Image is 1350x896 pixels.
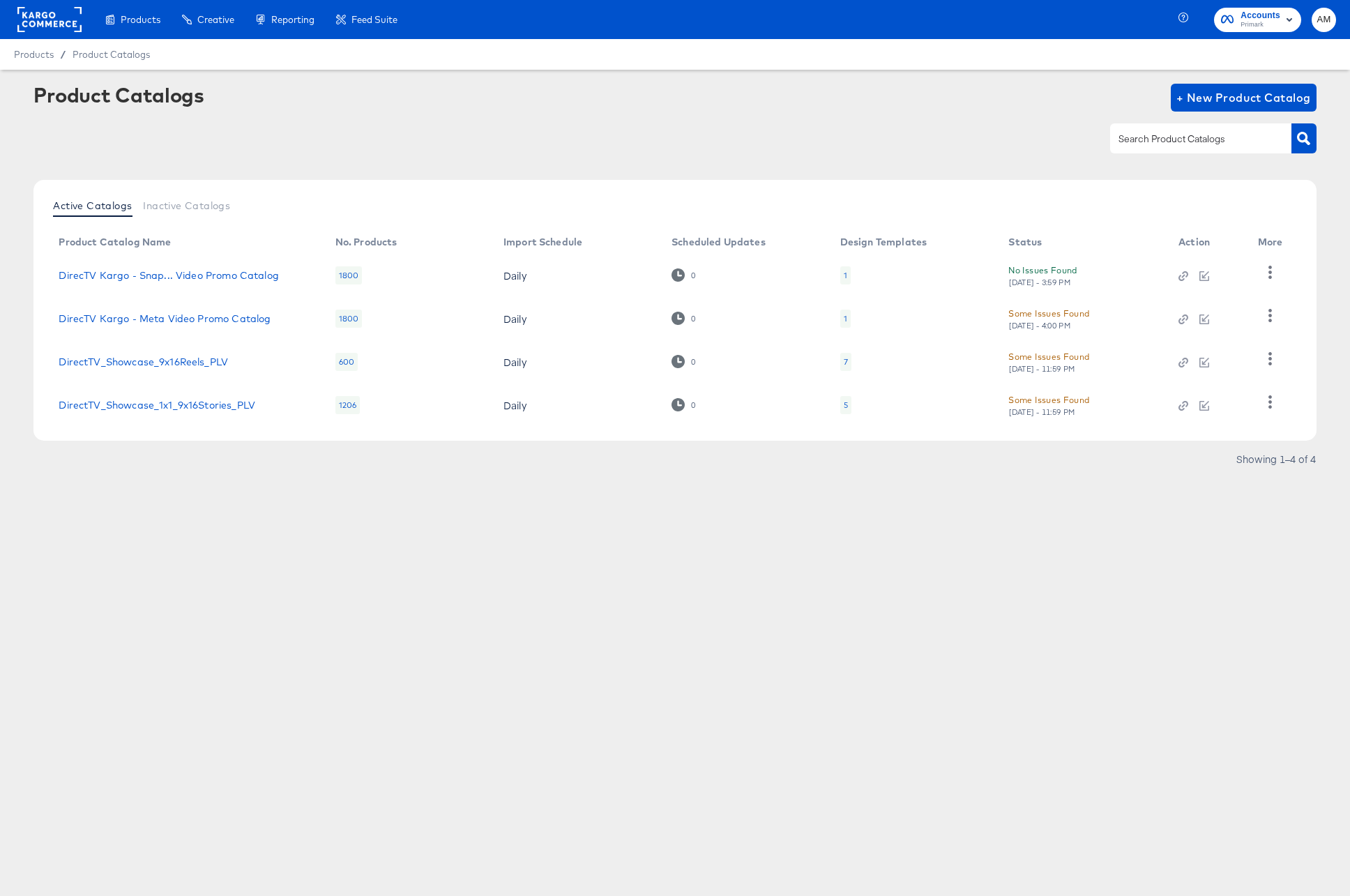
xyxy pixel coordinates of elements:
td: Daily [492,384,660,427]
button: + New Product Catalog [1171,84,1317,112]
div: 1800 [335,310,363,328]
div: Product Catalog Name [59,236,171,248]
div: 0 [690,314,696,324]
div: Some Issues Found [1008,306,1089,321]
span: Active Catalogs [53,200,132,211]
button: AccountsPrimark [1214,8,1301,32]
td: Daily [492,254,660,297]
div: Product Catalogs [33,84,204,106]
div: 0 [672,312,696,325]
span: Feed Suite [351,14,397,25]
div: 1 [844,270,847,281]
div: 600 [335,353,358,371]
div: 1800 [335,266,363,284]
div: Design Templates [840,236,927,248]
div: 7 [840,353,851,371]
div: 7 [844,356,848,367]
span: Products [121,14,160,25]
a: Product Catalogs [73,49,150,60]
span: + New Product Catalog [1176,88,1311,107]
td: Daily [492,340,660,384]
div: 5 [844,400,848,411]
div: Some Issues Found [1008,393,1089,407]
span: Accounts [1241,8,1280,23]
span: Creative [197,14,234,25]
span: Inactive Catalogs [143,200,230,211]
a: DirecTV Kargo - Meta Video Promo Catalog [59,313,271,324]
div: 1 [840,266,851,284]
button: Some Issues Found[DATE] - 4:00 PM [1008,306,1089,331]
button: AM [1312,8,1336,32]
div: [DATE] - 11:59 PM [1008,364,1075,374]
span: AM [1317,12,1330,28]
div: 0 [690,357,696,367]
div: [DATE] - 4:00 PM [1008,321,1071,331]
div: 1206 [335,396,361,414]
div: Import Schedule [503,236,582,248]
th: More [1247,231,1300,254]
div: [DATE] - 11:59 PM [1008,407,1075,417]
a: DirectTV_Showcase_9x16Reels_PLV [59,356,228,367]
div: Scheduled Updates [672,236,766,248]
span: / [54,49,73,60]
span: Products [14,49,54,60]
th: Status [997,231,1167,254]
div: 1 [840,310,851,328]
div: 5 [840,396,851,414]
span: Primark [1241,20,1280,31]
button: Some Issues Found[DATE] - 11:59 PM [1008,349,1089,374]
div: 0 [672,268,696,282]
div: 1 [844,313,847,324]
div: 0 [672,398,696,411]
div: No. Products [335,236,397,248]
input: Search Product Catalogs [1116,131,1264,147]
td: Daily [492,297,660,340]
button: Some Issues Found[DATE] - 11:59 PM [1008,393,1089,417]
div: 0 [672,355,696,368]
div: 0 [690,400,696,410]
a: DirectTV_Showcase_1x1_9x16Stories_PLV [59,400,255,411]
div: Showing 1–4 of 4 [1236,454,1317,464]
span: Reporting [271,14,314,25]
div: Some Issues Found [1008,349,1089,364]
th: Action [1167,231,1247,254]
div: 0 [690,271,696,280]
a: DirecTV Kargo - Snap... Video Promo Catalog [59,270,278,281]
